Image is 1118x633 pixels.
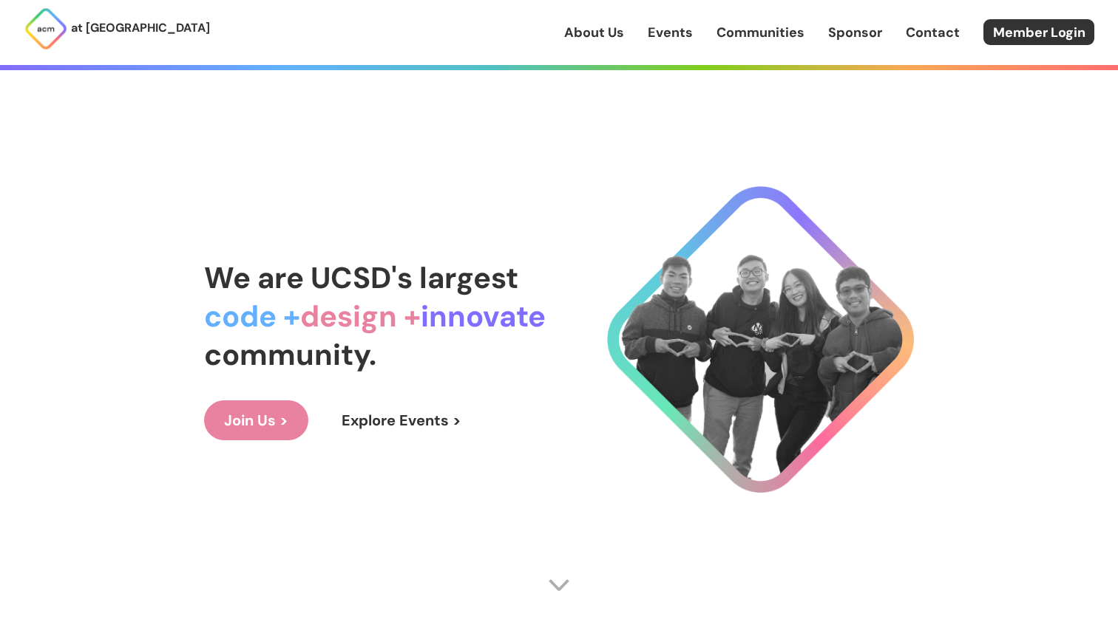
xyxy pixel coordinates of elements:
[548,574,570,596] img: Scroll Arrow
[204,335,376,374] span: community.
[828,23,882,42] a: Sponsor
[716,23,804,42] a: Communities
[421,297,546,335] span: innovate
[204,259,518,297] span: We are UCSD's largest
[607,186,914,493] img: Cool Logo
[648,23,693,42] a: Events
[204,297,300,335] span: code +
[983,19,1094,45] a: Member Login
[24,7,68,51] img: ACM Logo
[204,400,308,440] a: Join Us >
[322,400,481,440] a: Explore Events >
[24,7,210,51] a: at [GEOGRAPHIC_DATA]
[71,18,210,38] p: at [GEOGRAPHIC_DATA]
[906,23,960,42] a: Contact
[564,23,624,42] a: About Us
[300,297,421,335] span: design +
